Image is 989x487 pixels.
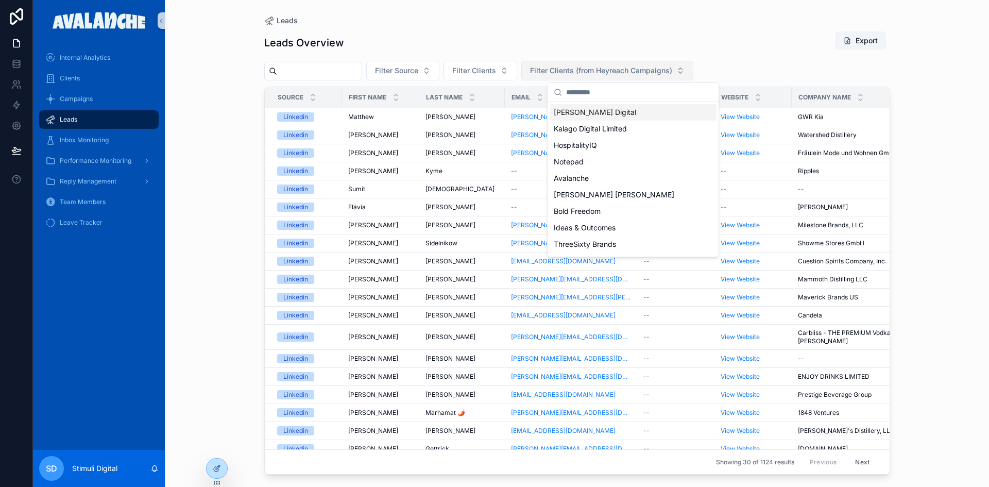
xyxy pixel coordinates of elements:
[798,275,912,283] a: Mammoth Distilling LLC
[511,391,616,399] a: [EMAIL_ADDRESS][DOMAIN_NAME]
[511,203,517,211] span: --
[278,93,303,102] span: Source
[798,185,912,193] a: --
[835,31,886,50] button: Export
[348,131,398,139] span: [PERSON_NAME]
[721,93,748,102] span: Website
[283,311,308,320] div: Linkedin
[264,15,298,26] a: Leads
[511,113,631,121] a: [PERSON_NAME][EMAIL_ADDRESS][PERSON_NAME][DOMAIN_NAME]
[798,445,848,453] span: [DOMAIN_NAME]
[425,333,475,341] span: [PERSON_NAME]
[425,391,499,399] a: [PERSON_NAME]
[277,372,336,381] a: Linkedin
[277,354,336,363] a: Linkedin
[511,185,631,193] a: --
[721,445,760,452] a: View Website
[348,239,398,247] span: [PERSON_NAME]
[511,257,631,265] a: [EMAIL_ADDRESS][DOMAIN_NAME]
[425,293,499,301] a: [PERSON_NAME]
[425,373,475,381] span: [PERSON_NAME]
[511,149,631,157] a: [PERSON_NAME][EMAIL_ADDRESS][DOMAIN_NAME][PERSON_NAME]
[798,185,804,193] span: --
[60,198,106,206] span: Team Members
[511,257,616,265] a: [EMAIL_ADDRESS][DOMAIN_NAME]
[643,391,650,399] span: --
[721,275,760,283] a: View Website
[425,239,499,247] a: Sidelnikow
[721,203,727,211] span: --
[425,149,499,157] a: [PERSON_NAME]
[348,311,413,320] a: [PERSON_NAME]
[643,275,650,283] span: --
[283,184,308,194] div: Linkedin
[425,275,499,283] a: [PERSON_NAME]
[798,391,872,399] span: Prestige Beverage Group
[425,355,499,363] a: [PERSON_NAME]
[511,221,631,229] a: [PERSON_NAME][EMAIL_ADDRESS][DOMAIN_NAME]
[348,391,413,399] a: [PERSON_NAME]
[348,355,398,363] span: [PERSON_NAME]
[348,293,398,301] span: [PERSON_NAME]
[511,333,631,341] a: [PERSON_NAME][EMAIL_ADDRESS][DOMAIN_NAME]
[643,373,708,381] a: --
[277,293,336,302] a: Linkedin
[425,167,442,175] span: Kyme
[348,149,398,157] span: [PERSON_NAME]
[60,136,109,144] span: Inbox Monitoring
[277,112,336,122] a: Linkedin
[426,93,463,102] span: Last name
[39,90,159,108] a: Campaigns
[643,355,708,363] a: --
[283,130,308,140] div: Linkedin
[46,462,57,475] span: SD
[425,203,475,211] span: [PERSON_NAME]
[511,131,631,139] a: [PERSON_NAME][EMAIL_ADDRESS][DOMAIN_NAME]
[798,445,912,453] a: [DOMAIN_NAME]
[348,131,413,139] a: [PERSON_NAME]
[798,355,912,363] a: --
[643,333,708,341] a: --
[554,140,597,150] span: HospitalityIQ
[444,61,517,80] button: Select Button
[277,166,336,176] a: Linkedin
[643,373,650,381] span: --
[643,275,708,283] a: --
[348,445,413,453] a: [PERSON_NAME]
[277,239,336,248] a: Linkedin
[283,408,308,417] div: Linkedin
[643,333,650,341] span: --
[425,445,499,453] a: Gettrick
[39,69,159,88] a: Clients
[721,131,760,139] a: View Website
[33,41,165,245] div: scrollable content
[721,113,786,121] a: View Website
[721,427,760,434] a: View Website
[348,333,398,341] span: [PERSON_NAME]
[643,427,650,435] span: --
[425,185,494,193] span: [DEMOGRAPHIC_DATA]
[283,221,308,230] div: Linkedin
[425,409,465,417] span: Marhamat 🌶
[554,190,674,200] span: [PERSON_NAME] [PERSON_NAME]
[425,149,475,157] span: [PERSON_NAME]
[283,203,308,212] div: Linkedin
[277,203,336,212] a: Linkedin
[277,275,336,284] a: Linkedin
[348,221,398,229] span: [PERSON_NAME]
[643,257,708,265] a: --
[554,124,627,134] span: Kalago Digital Limited
[798,239,912,247] a: Showme Stores GmbH
[348,185,365,193] span: Sumit
[798,113,824,121] span: GWR Kia
[425,333,499,341] a: [PERSON_NAME]
[348,167,413,175] a: [PERSON_NAME]
[425,239,457,247] span: Sidelnikow
[348,427,413,435] a: [PERSON_NAME]
[798,329,912,345] a: Carbliss - THE PREMIUM Vodka [PERSON_NAME]
[348,167,398,175] span: [PERSON_NAME]
[348,275,413,283] a: [PERSON_NAME]
[60,219,103,227] span: Leave Tracker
